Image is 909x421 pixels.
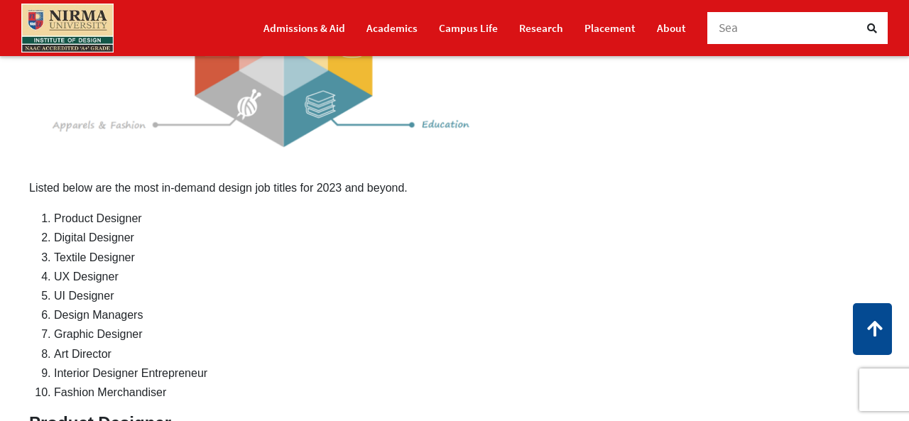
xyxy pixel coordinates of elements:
a: About [657,16,686,40]
li: Fashion Merchandiser [54,383,880,402]
li: UI Designer [54,286,880,305]
li: Graphic Designer [54,324,880,344]
p: Listed below are the most in-demand design job titles for 2023 and beyond. [29,178,880,197]
a: Campus Life [439,16,498,40]
a: Academics [366,16,418,40]
li: UX Designer [54,267,880,286]
li: Digital Designer [54,228,880,247]
img: main_logo [21,4,114,53]
a: Placement [584,16,636,40]
li: Interior Designer Entrepreneur [54,363,880,383]
a: Research [519,16,563,40]
li: Design Managers [54,305,880,324]
li: Textile Designer [54,248,880,267]
li: Art Director [54,344,880,363]
li: Product Designer [54,209,880,228]
span: Sea [719,20,739,35]
a: Admissions & Aid [263,16,345,40]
